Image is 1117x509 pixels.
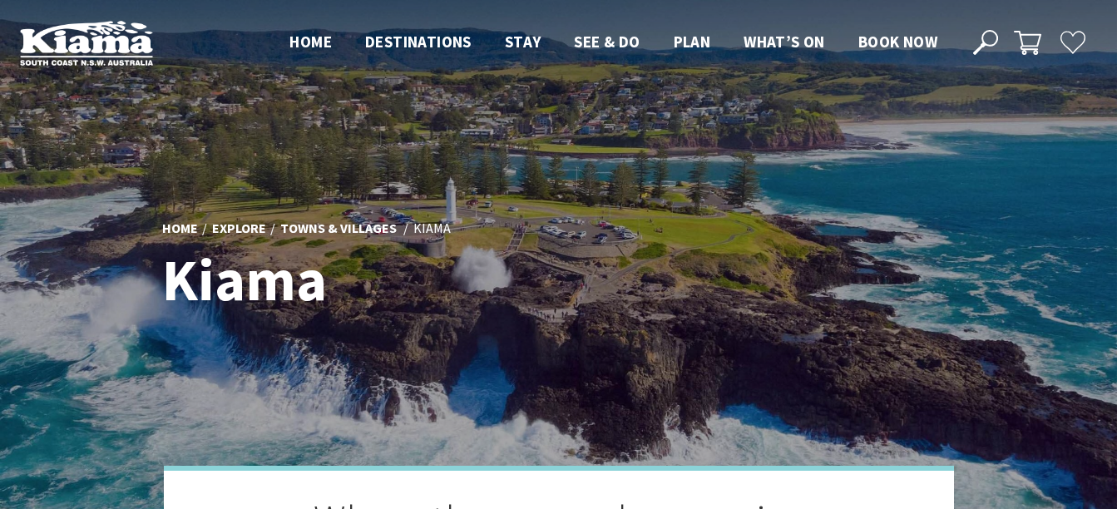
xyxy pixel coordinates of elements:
span: What’s On [744,32,825,52]
a: Towns & Villages [280,220,397,238]
a: Explore [212,220,266,238]
span: See & Do [574,32,640,52]
span: Stay [505,32,541,52]
a: Home [162,220,198,238]
span: Plan [674,32,711,52]
img: Kiama Logo [20,20,153,66]
h1: Kiama [162,248,632,312]
span: Home [289,32,332,52]
nav: Main Menu [273,29,954,57]
span: Book now [858,32,937,52]
span: Destinations [365,32,472,52]
li: Kiama [413,218,451,240]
